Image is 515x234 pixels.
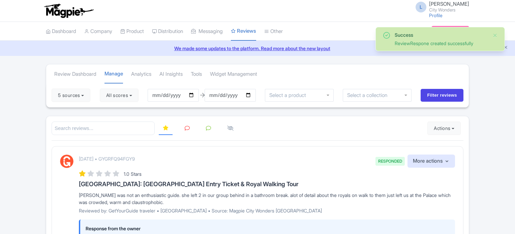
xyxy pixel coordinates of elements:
button: Close [492,31,498,39]
span: 1.0 Stars [124,171,142,177]
a: Review Dashboard [54,65,96,83]
a: Analytics [131,65,151,83]
input: Select a collection [347,92,392,98]
div: ReviewRespone created successfully [395,40,487,47]
span: L [416,2,426,12]
div: [PERSON_NAME] was not an enthusiastic guide. she left 2 in our group behind in a bathroom break. ... [79,192,455,206]
a: Manage [104,65,123,84]
p: Reviewed by: GetYourGuide traveler • [GEOGRAPHIC_DATA] • Source: Magpie City Wonders [GEOGRAPHIC_... [79,207,455,214]
input: Select a product [269,92,310,98]
button: Close announcement [503,44,508,52]
a: Distribution [152,22,183,41]
a: Widget Management [210,65,257,83]
a: Company [84,22,112,41]
a: Other [264,22,283,41]
button: All scores [100,89,139,102]
p: Response from the owner [86,225,450,232]
input: Search reviews... [52,122,155,135]
a: Product [120,22,144,41]
a: We made some updates to the platform. Read more about the new layout [4,45,511,52]
a: Messaging [191,22,223,41]
div: Success [395,31,487,38]
a: Tools [191,65,202,83]
p: [DATE] • GYGRFQ94FGY9 [79,155,135,162]
a: Dashboard [46,22,76,41]
small: City Wonders [429,8,469,12]
h3: [GEOGRAPHIC_DATA]: [GEOGRAPHIC_DATA] Entry Ticket & Royal Walking Tour [79,181,455,188]
a: Profile [429,12,443,18]
a: L [PERSON_NAME] City Wonders [412,1,469,12]
button: Actions [427,122,461,135]
input: Filter reviews [421,89,463,102]
a: Reviews [231,22,256,41]
img: logo-ab69f6fb50320c5b225c76a69d11143b.png [42,3,95,18]
span: [PERSON_NAME] [429,1,469,7]
button: 5 sources [52,89,90,102]
a: Subscription [431,26,469,36]
button: More actions [407,155,455,168]
a: AI Insights [159,65,183,83]
span: RESPONDED [375,157,405,166]
img: GetYourGuide Logo [60,155,73,168]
